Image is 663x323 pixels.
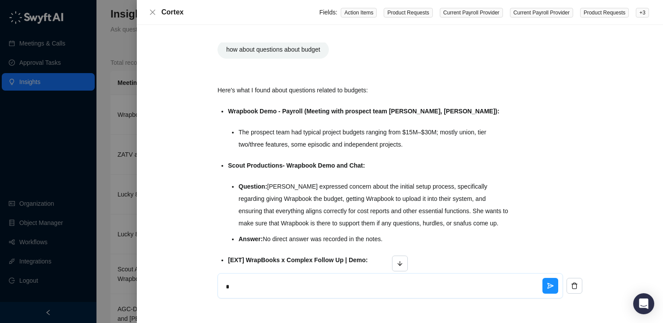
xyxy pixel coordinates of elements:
[147,7,158,18] button: Close
[239,183,267,190] strong: Question:
[510,8,573,18] span: Current Payroll Provider
[239,233,510,245] li: No direct answer was recorded in the notes.
[217,84,510,96] p: Here's what I found about questions related to budgets:
[341,8,377,18] span: Action Items
[319,9,337,16] span: Fields:
[228,162,365,169] strong: Scout Productions- Wrapbook Demo and Chat:
[226,46,320,53] span: how about questions about budget
[239,126,510,151] li: The prospect team had typical project budgets ranging from $15M–$30M; mostly union, tier two/thre...
[161,7,319,18] div: Cortex
[149,9,156,16] span: close
[239,235,263,242] strong: Answer:
[228,256,368,263] strong: [EXT] WrapBooks x Complex Follow Up | Demo:
[440,8,503,18] span: Current Payroll Provider
[239,180,510,229] li: [PERSON_NAME] expressed concern about the initial setup process, specifically regarding giving Wr...
[636,8,649,18] span: + 3
[228,108,499,115] strong: Wrapbook Demo - Payroll (Meeting with prospect team [PERSON_NAME], [PERSON_NAME]):
[384,8,432,18] span: Product Requests
[633,293,654,314] div: Open Intercom Messenger
[580,8,629,18] span: Product Requests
